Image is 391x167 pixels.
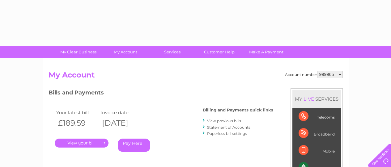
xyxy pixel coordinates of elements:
a: Customer Help [194,46,245,58]
th: £189.59 [55,117,99,129]
td: Invoice date [99,108,143,117]
div: MY SERVICES [292,90,341,108]
a: Pay Here [118,139,150,152]
th: [DATE] [99,117,143,129]
a: . [55,139,108,148]
a: My Account [100,46,151,58]
h4: Billing and Payments quick links [203,108,273,112]
h2: My Account [49,71,343,82]
div: Account number [285,71,343,78]
a: My Clear Business [53,46,104,58]
a: Statement of Accounts [207,125,250,130]
td: Your latest bill [55,108,99,117]
h3: Bills and Payments [49,88,273,99]
a: Paperless bill settings [207,131,247,136]
a: Make A Payment [241,46,292,58]
div: Mobile [299,142,335,159]
a: View previous bills [207,119,241,123]
div: LIVE [302,96,315,102]
div: Broadband [299,125,335,142]
a: Services [147,46,198,58]
div: Telecoms [299,108,335,125]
